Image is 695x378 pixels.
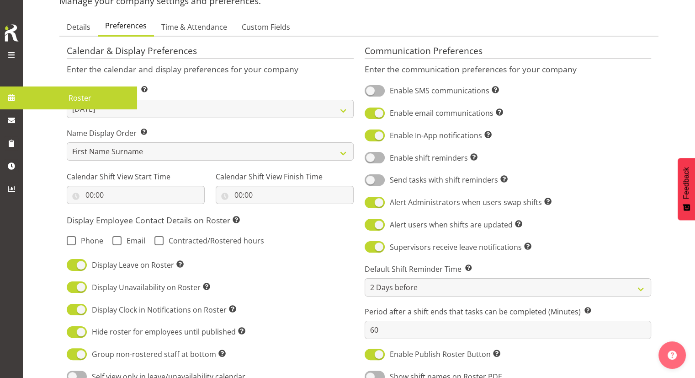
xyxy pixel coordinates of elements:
[385,174,508,185] span: Send tasks with shift reminders
[27,91,133,105] span: Roster
[76,236,103,245] span: Phone
[87,304,236,315] span: Display Clock in Notifications on Roster
[67,22,90,32] span: Details
[242,22,290,32] span: Custom Fields
[2,23,21,43] img: Rosterit icon logo
[67,186,205,204] input: Click to select...
[67,64,354,74] p: Enter the calendar and display preferences for your company
[105,20,147,31] span: Preferences
[87,326,245,337] span: Hide roster for employees until published
[385,219,522,230] span: Alert users when shifts are updated
[385,85,499,96] span: Enable SMS communications
[678,158,695,220] button: Feedback - Show survey
[668,351,677,360] img: help-xxl-2.png
[67,215,354,225] h6: Display Employee Contact Details on Roster
[67,85,354,96] label: Calendar Week Start
[216,186,354,204] input: Click to select...
[161,22,227,32] span: Time & Attendance
[216,171,354,182] label: Calendar Shift View Finish Time
[385,108,503,119] span: Enable email communications
[385,349,500,360] span: Enable Publish Roster Button
[122,236,145,245] span: Email
[87,282,210,293] span: Display Unavailability on Roster
[365,321,652,339] input: Task Cutoff Time
[87,349,226,360] span: Group non-rostered staff at bottom
[67,128,354,139] label: Name Display Order
[87,259,184,270] span: Display Leave on Roster
[365,264,652,275] label: Default Shift Reminder Time
[682,167,690,199] span: Feedback
[164,236,264,245] span: Contracted/Rostered hours
[67,171,205,182] label: Calendar Shift View Start Time
[365,64,652,74] p: Enter the communication preferences for your company
[67,46,354,59] h4: Calendar & Display Preferences
[365,306,652,317] label: Period after a shift ends that tasks can be completed (Minutes)
[365,46,652,59] h4: Communication Preferences
[385,197,552,208] span: Alert Administrators when users swap shifts
[385,242,531,253] span: Supervisors receive leave notifications
[385,152,477,163] span: Enable shift reminders
[385,130,492,141] span: Enable In-App notifications
[23,86,137,109] a: Roster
